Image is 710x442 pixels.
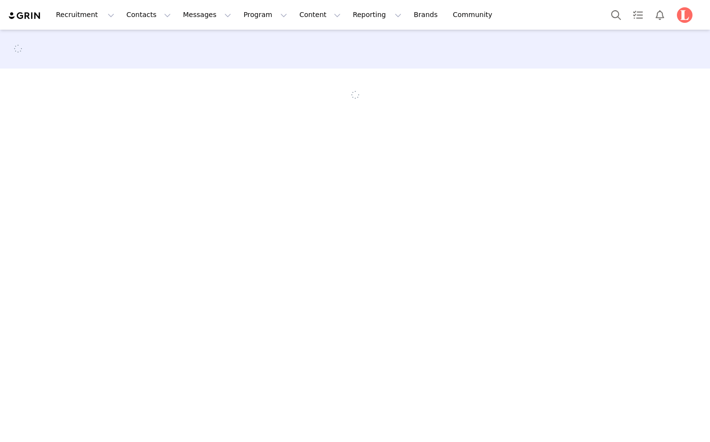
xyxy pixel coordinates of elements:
button: Recruitment [50,4,120,26]
button: Program [237,4,293,26]
button: Search [605,4,627,26]
a: Community [447,4,503,26]
button: Profile [671,7,702,23]
button: Messages [177,4,237,26]
button: Content [293,4,346,26]
button: Contacts [121,4,177,26]
button: Reporting [347,4,407,26]
a: Tasks [627,4,649,26]
a: Brands [408,4,446,26]
img: grin logo [8,11,42,20]
button: Notifications [649,4,671,26]
img: d9c6fb0a-f2eb-4dfe-bf3d-9d7fff3e8a21.png [677,7,692,23]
